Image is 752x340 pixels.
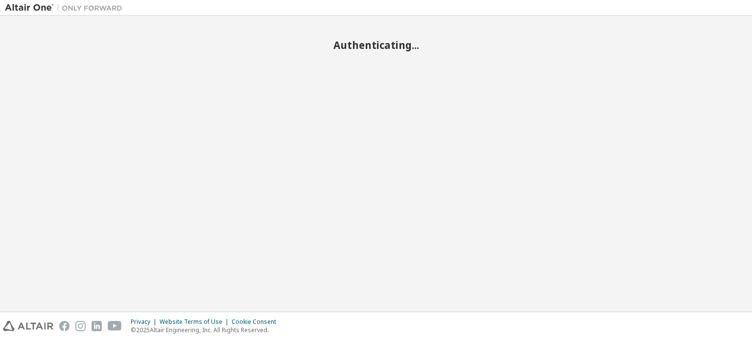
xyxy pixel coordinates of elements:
[75,321,86,331] img: instagram.svg
[131,326,282,334] p: © 2025 Altair Engineering, Inc. All Rights Reserved.
[160,318,232,326] div: Website Terms of Use
[92,321,102,331] img: linkedin.svg
[3,321,53,331] img: altair_logo.svg
[108,321,122,331] img: youtube.svg
[232,318,282,326] div: Cookie Consent
[59,321,70,331] img: facebook.svg
[5,3,127,13] img: Altair One
[5,39,747,51] h2: Authenticating...
[131,318,160,326] div: Privacy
